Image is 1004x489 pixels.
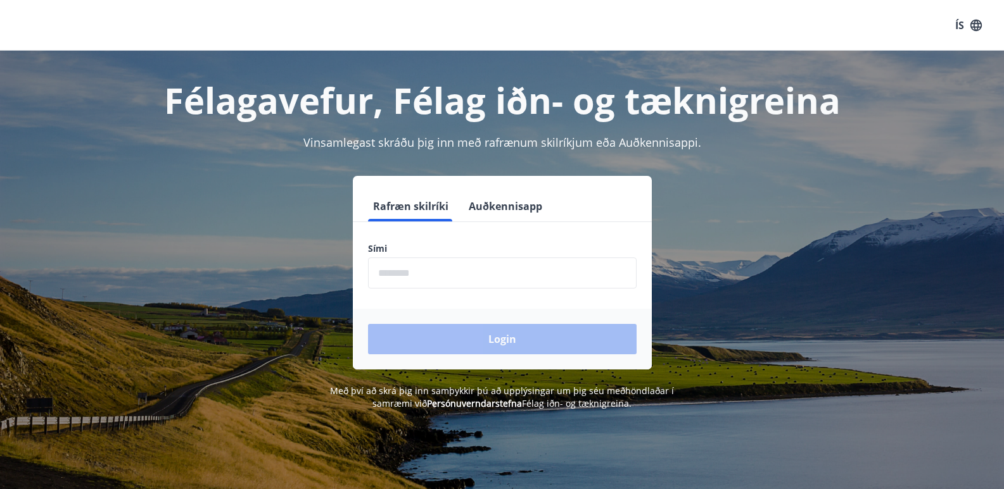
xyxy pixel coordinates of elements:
h1: Félagavefur, Félag iðn- og tæknigreina [61,76,943,124]
button: Rafræn skilríki [368,191,454,221]
label: Sími [368,242,637,255]
span: Með því að skrá þig inn samþykkir þú að upplýsingar um þig séu meðhöndlaðar í samræmi við Félag i... [330,385,674,409]
button: ÍS [948,14,989,37]
a: Persónuverndarstefna [427,397,522,409]
button: Auðkennisapp [464,191,547,221]
span: Vinsamlegast skráðu þig inn með rafrænum skilríkjum eða Auðkennisappi. [303,135,701,150]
